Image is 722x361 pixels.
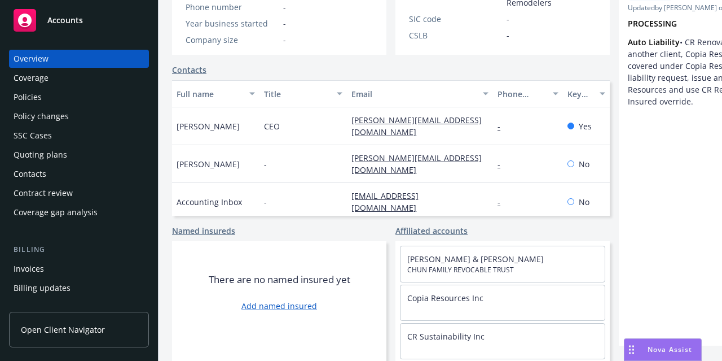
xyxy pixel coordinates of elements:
a: [PERSON_NAME][EMAIL_ADDRESS][DOMAIN_NAME] [351,153,482,175]
button: Phone number [493,80,563,107]
a: [EMAIL_ADDRESS][DOMAIN_NAME] [351,190,425,213]
div: Billing updates [14,279,71,297]
span: - [507,13,509,25]
div: Email [351,88,476,100]
div: Phone number [498,88,546,100]
div: SIC code [409,13,502,25]
a: Contacts [172,64,206,76]
button: Key contact [563,80,610,107]
span: CHUN FAMILY REVOCABLE TRUST [407,265,598,275]
a: Quoting plans [9,146,149,164]
div: Billing [9,244,149,255]
span: - [507,29,509,41]
span: - [264,196,267,208]
a: Contract review [9,184,149,202]
span: There are no named insured yet [209,273,350,286]
a: Accounts [9,5,149,36]
span: - [283,34,286,46]
a: Contacts [9,165,149,183]
button: Full name [172,80,259,107]
a: Policies [9,88,149,106]
div: SSC Cases [14,127,52,145]
span: No [579,196,589,208]
div: Phone number [186,1,279,13]
span: Yes [579,120,592,132]
div: Coverage gap analysis [14,203,98,221]
div: Title [264,88,330,100]
a: SSC Cases [9,127,149,145]
span: [PERSON_NAME] [177,120,240,132]
a: [PERSON_NAME][EMAIL_ADDRESS][DOMAIN_NAME] [351,115,482,137]
a: Copia Resources Inc [407,293,483,303]
a: Billing updates [9,279,149,297]
div: Year business started [186,18,279,29]
div: Policies [14,88,42,106]
a: CR Sustainability Inc [407,331,485,342]
div: Coverage [14,69,49,87]
a: - [498,121,509,132]
button: Title [259,80,347,107]
div: Invoices [14,260,44,278]
div: Key contact [567,88,593,100]
div: Full name [177,88,243,100]
a: Coverage [9,69,149,87]
a: Add named insured [241,300,317,312]
strong: Auto Liability [628,37,680,47]
div: Policy changes [14,107,69,125]
a: Coverage gap analysis [9,203,149,221]
div: Account charges [14,298,76,316]
span: - [264,158,267,170]
div: Quoting plans [14,146,67,164]
div: Company size [186,34,279,46]
div: Overview [14,50,49,68]
span: Open Client Navigator [21,324,105,336]
a: [PERSON_NAME] & [PERSON_NAME] [407,254,544,264]
a: Policy changes [9,107,149,125]
a: Affiliated accounts [395,225,468,237]
button: Email [347,80,493,107]
a: Account charges [9,298,149,316]
span: Accounts [47,16,83,25]
a: Named insureds [172,225,235,237]
div: Contacts [14,165,46,183]
a: - [498,159,509,169]
strong: PROCESSING [628,18,677,29]
span: No [579,158,589,170]
span: [PERSON_NAME] [177,158,240,170]
div: Drag to move [624,339,639,360]
span: Accounting Inbox [177,196,242,208]
a: Invoices [9,260,149,278]
span: - [283,1,286,13]
span: - [283,18,286,29]
div: CSLB [409,29,502,41]
a: - [498,197,509,207]
div: Contract review [14,184,73,202]
a: Overview [9,50,149,68]
button: Nova Assist [624,338,702,361]
span: CEO [264,120,280,132]
span: Nova Assist [648,345,692,354]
